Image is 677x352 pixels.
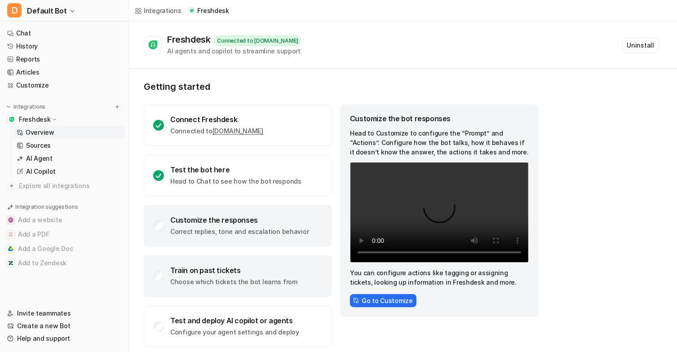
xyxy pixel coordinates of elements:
div: Customize the bot responses [350,114,529,123]
img: CstomizeIcon [353,297,359,304]
button: Add a Google DocAdd a Google Doc [4,242,125,256]
div: Test the bot here [170,165,301,174]
img: Add to Zendesk [8,260,13,266]
img: Add a website [8,217,13,223]
p: Choose which tickets the bot learns from [170,277,297,286]
img: explore all integrations [7,181,16,190]
p: Getting started [144,81,539,92]
img: Add a Google Doc [8,246,13,251]
p: Connected to [170,127,263,136]
span: Default Bot [27,4,67,17]
button: Add to ZendeskAdd to Zendesk [4,256,125,270]
div: Train on past tickets [170,266,297,275]
img: Add a PDF [8,232,13,237]
p: Configure your agent settings and deploy [170,328,299,337]
span: Explore all integrations [19,179,122,193]
p: Integration suggestions [15,203,78,211]
span: D [7,3,22,18]
button: Go to Customize [350,294,416,307]
p: Head to Customize to configure the “Prompt” and “Actions”. Configure how the bot talks, how it be... [350,128,529,157]
a: Reports [4,53,125,66]
a: [DOMAIN_NAME] [212,127,263,135]
a: History [4,40,125,53]
p: Integrations [13,103,45,110]
a: Freshdesk [188,6,229,15]
p: Freshdesk [19,115,50,124]
p: Overview [26,128,54,137]
a: Integrations [135,6,181,15]
p: Correct replies, tone and escalation behavior [170,227,309,236]
div: AI agents and copilot to streamline support [167,46,301,56]
p: Sources [26,141,51,150]
img: expand menu [5,104,12,110]
button: Integrations [4,102,48,111]
a: Create a new Bot [4,320,125,332]
a: Chat [4,27,125,40]
p: Freshdesk [197,6,229,15]
div: Connected to [DOMAIN_NAME] [214,35,301,46]
a: Articles [4,66,125,79]
a: AI Copilot [13,165,125,178]
div: Freshdesk [167,34,214,45]
p: AI Agent [26,154,53,163]
div: Test and deploy AI copilot or agents [170,316,299,325]
img: Freshdesk [9,117,14,122]
button: Uninstall [622,37,659,53]
a: Customize [4,79,125,92]
p: Head to Chat to see how the bot responds [170,177,301,186]
a: Help and support [4,332,125,345]
img: menu_add.svg [114,104,120,110]
a: AI Agent [13,152,125,165]
p: AI Copilot [26,167,56,176]
div: Integrations [144,6,181,15]
a: Invite teammates [4,307,125,320]
a: Sources [13,139,125,152]
button: Add a websiteAdd a website [4,213,125,227]
a: Explore all integrations [4,180,125,192]
a: Overview [13,126,125,139]
button: Add a PDFAdd a PDF [4,227,125,242]
p: You can configure actions like tagging or assigning tickets, looking up information in Freshdesk ... [350,268,529,287]
video: Your browser does not support the video tag. [350,162,529,263]
div: Connect Freshdesk [170,115,263,124]
span: / [184,7,186,15]
div: Customize the responses [170,216,309,224]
